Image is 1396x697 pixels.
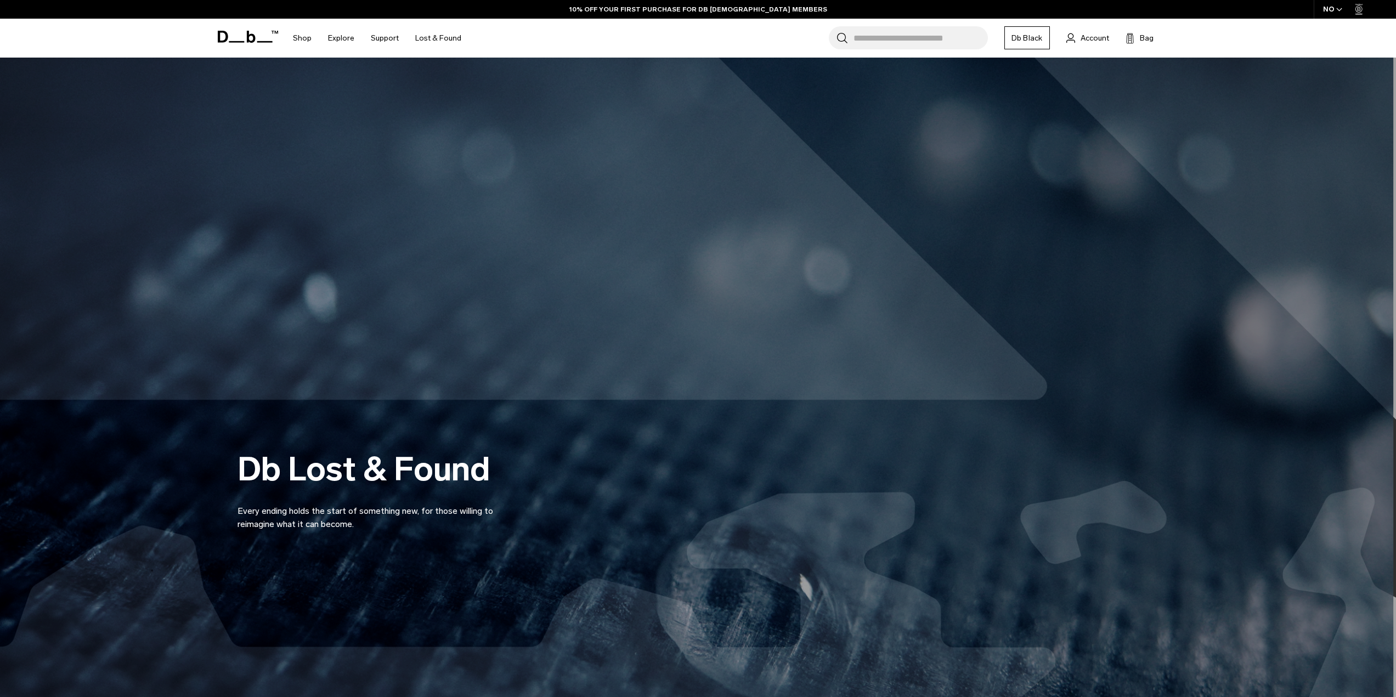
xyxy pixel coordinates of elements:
nav: Main Navigation [285,19,470,58]
a: Db Black [1004,26,1050,49]
span: Account [1081,32,1109,44]
a: Account [1066,31,1109,44]
span: Bag [1140,32,1154,44]
a: Support [371,19,399,58]
a: Lost & Found [415,19,461,58]
button: Bag [1126,31,1154,44]
a: Explore [328,19,354,58]
a: Shop [293,19,312,58]
p: Every ending holds the start of something new, for those willing to reimagine what it can become. [238,491,501,531]
a: 10% OFF YOUR FIRST PURCHASE FOR DB [DEMOGRAPHIC_DATA] MEMBERS [569,4,827,14]
h2: Db Lost & Found [238,452,501,486]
